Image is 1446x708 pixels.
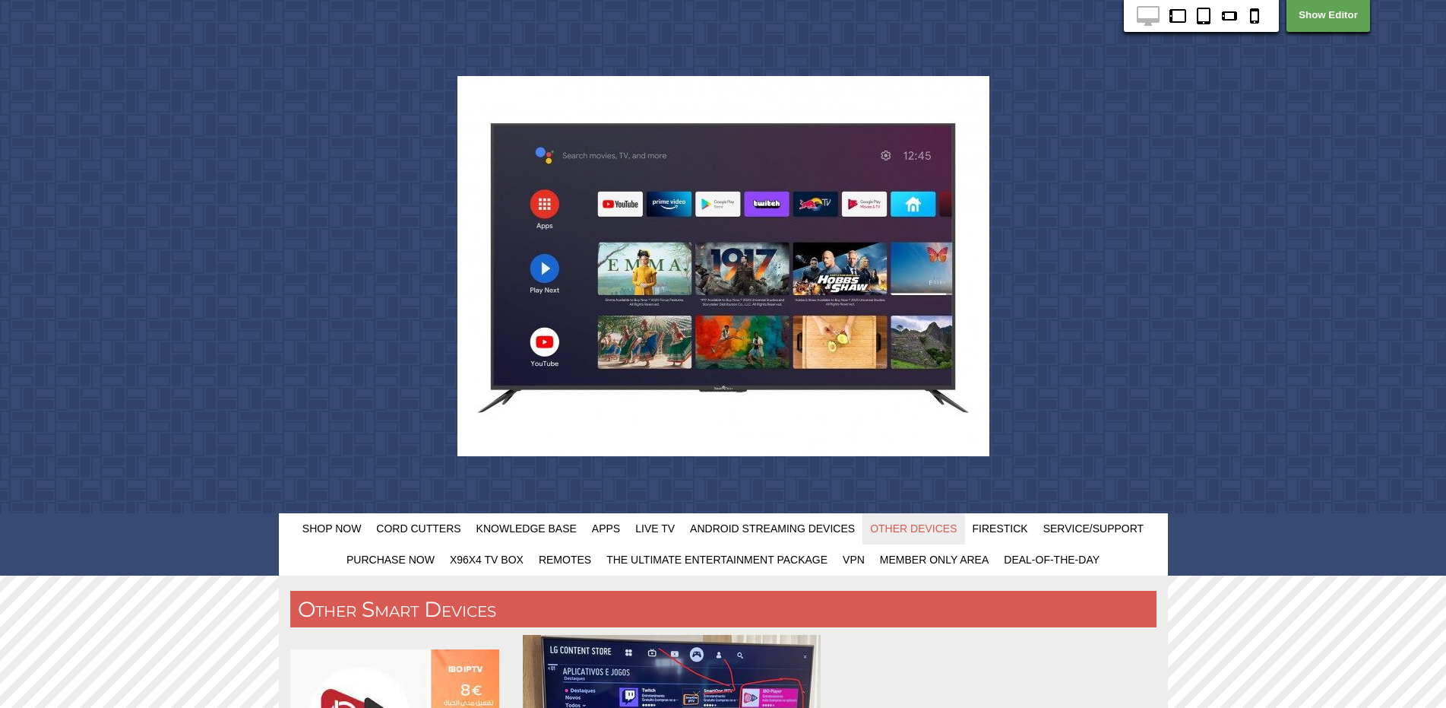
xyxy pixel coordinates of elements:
span: Member Only Area [880,554,989,566]
span: Service/Support [1043,522,1144,535]
img: header photo [457,76,989,456]
span: Deal-Of-The-Day [1004,554,1100,566]
a: Knowledge Base [469,513,584,544]
a: Other Devices [862,513,964,544]
a: Purchase Now [339,544,442,576]
a: The Ultimate Entertainment Package [599,544,835,576]
img: icon-phoneside.png [1218,6,1241,26]
a: Cord Cutters [369,513,468,544]
span: The Ultimate Entertainment Package [606,554,827,566]
a: FireStick [965,513,1036,544]
span: Shop Now [302,522,362,535]
a: Deal-Of-The-Day [996,544,1107,576]
img: icon-tabletside.png [1166,6,1189,26]
a: Shop Now [295,513,369,544]
a: Android Streaming Devices [682,513,862,544]
a: Service/Support [1036,513,1152,544]
span: Live TV [635,522,675,535]
span: Apps [592,522,620,535]
a: Member Only Area [872,544,996,576]
img: icon-desktop.png [1137,6,1160,26]
span: Other Devices [870,522,957,535]
a: Apps [584,513,628,544]
span: Remotes [539,554,591,566]
img: icon-phone.png [1243,6,1266,26]
span: VPN [843,554,865,566]
span: FireStick [973,522,1028,535]
span: Knowledge Base [476,522,577,535]
a: X96X4 TV Box [442,544,531,576]
span: Cord Cutters [376,522,460,535]
a: Remotes [531,544,599,576]
span: Other Smart Devices [298,596,496,622]
span: X96X4 TV Box [450,554,524,566]
span: Purchase Now [346,554,435,566]
a: VPN [835,544,872,576]
span: Android Streaming Devices [690,522,855,535]
img: icon-tablet.png [1192,6,1215,26]
a: Live TV [628,513,682,544]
